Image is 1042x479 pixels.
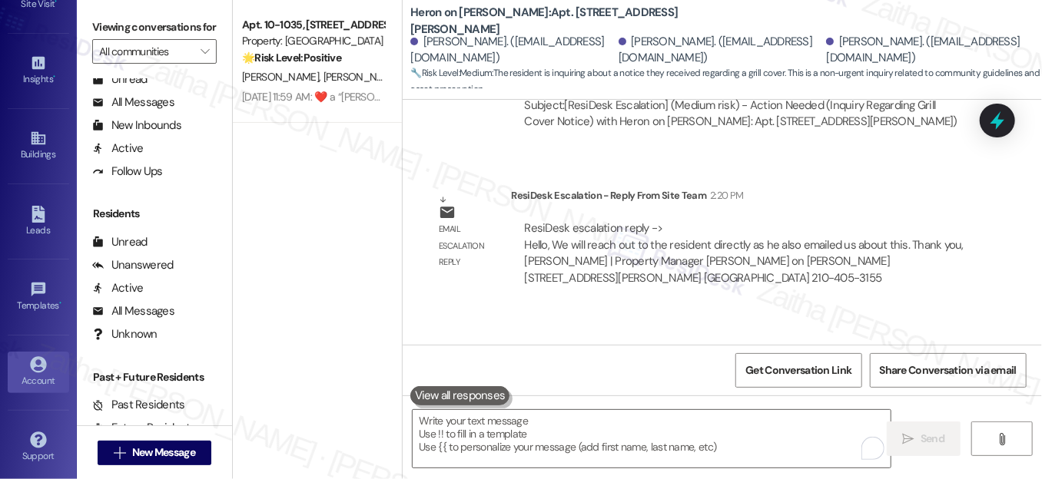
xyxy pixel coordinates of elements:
span: • [59,298,61,309]
div: Unread [92,71,148,88]
div: Past Residents [92,397,185,413]
label: Viewing conversations for [92,15,217,39]
span: Send [921,431,944,447]
div: Past + Future Residents [77,369,232,385]
span: [PERSON_NAME] [242,70,324,84]
div: 2:37 PM [555,344,591,360]
button: Send [887,421,961,456]
a: Support [8,427,69,468]
a: Account [8,352,69,393]
div: New Inbounds [92,117,181,134]
span: : The resident is inquiring about a notice they received regarding a grill cover. This is a non-u... [410,65,1042,98]
button: Share Conversation via email [870,353,1027,388]
i:  [903,433,914,445]
div: Unknown [92,326,158,342]
div: Active [92,280,144,296]
div: Email escalation reply [439,221,499,270]
div: Future Residents [92,420,196,436]
a: Insights • [8,50,69,91]
div: Active [92,140,144,157]
span: Get Conversation Link [745,362,851,378]
textarea: To enrich screen reader interactions, please activate Accessibility in Grammarly extension settings [413,410,891,467]
div: All Messages [92,303,174,319]
i:  [201,45,209,58]
div: Unread [92,234,148,250]
div: Property: [GEOGRAPHIC_DATA] [242,33,384,49]
i:  [996,433,1007,445]
div: [PERSON_NAME]. ([EMAIL_ADDRESS][DOMAIN_NAME]) [619,34,823,67]
input: All communities [99,39,192,64]
div: Residents [77,206,232,222]
span: [PERSON_NAME] [324,70,400,84]
div: Follow Ups [92,164,163,180]
a: Buildings [8,125,69,167]
div: 2:20 PM [706,187,743,203]
i:  [114,447,125,459]
div: Unanswered [92,257,174,273]
a: Templates • [8,276,69,318]
span: Share Conversation via email [880,362,1017,378]
b: Heron on [PERSON_NAME]: Apt. [STREET_ADDRESS][PERSON_NAME] [410,5,718,38]
div: ResiDesk Escalation - Reply From Site Team [511,187,977,209]
div: Apt. 10-1035, [STREET_ADDRESS] [242,17,384,33]
span: New Message [132,444,195,461]
div: All Messages [92,94,174,111]
button: Get Conversation Link [735,353,861,388]
div: [PERSON_NAME] [479,344,1030,365]
div: Subject: [ResiDesk Escalation] (Medium risk) - Action Needed (Inquiry Regarding Grill Cover Notic... [524,97,964,130]
div: [PERSON_NAME]. ([EMAIL_ADDRESS][DOMAIN_NAME]) [410,34,615,67]
span: • [53,71,55,82]
a: Leads [8,201,69,243]
div: [PERSON_NAME]. ([EMAIL_ADDRESS][DOMAIN_NAME]) [826,34,1030,67]
strong: 🌟 Risk Level: Positive [242,51,341,64]
strong: 🔧 Risk Level: Medium [410,67,492,79]
div: ResiDesk escalation reply -> Hello, We will reach out to the resident directly as he also emailed... [524,220,964,285]
button: New Message [98,441,211,465]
